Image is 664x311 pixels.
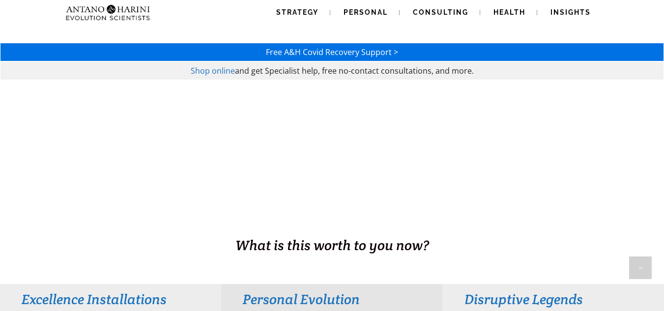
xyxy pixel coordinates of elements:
[22,290,199,308] h3: Excellence Installations
[493,8,525,16] span: Health
[276,8,318,16] span: Strategy
[266,47,398,57] a: Free A&H Covid Recovery Support >
[191,65,235,76] a: Shop online
[235,65,474,76] span: and get Specialist help, free no-contact consultations, and more.
[243,290,420,308] h3: Personal Evolution
[550,8,591,16] span: Insights
[344,8,388,16] span: Personal
[464,290,642,308] h3: Disruptive Legends
[1,215,663,235] h1: BUSINESS. HEALTH. Family. Legacy
[413,8,468,16] span: Consulting
[235,236,429,254] span: What is this worth to you now?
